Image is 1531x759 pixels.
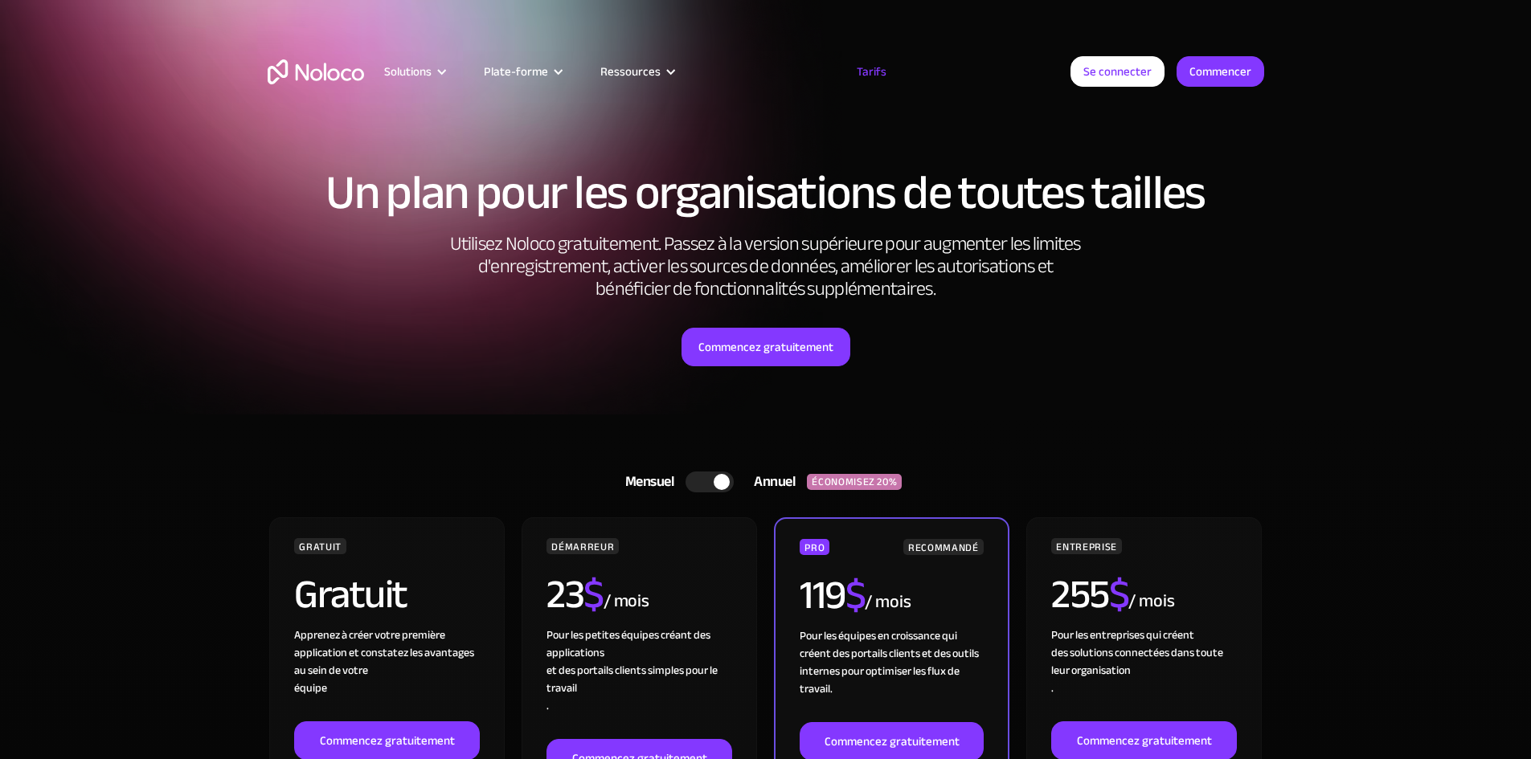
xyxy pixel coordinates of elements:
[1070,56,1165,87] a: Se connecter
[825,730,960,753] font: Commencez gratuitement
[583,557,604,632] font: $
[1077,729,1212,752] font: Commencez gratuitement
[551,537,614,557] font: DÉMARREUR
[299,537,341,557] font: GRATUIT
[857,60,886,83] font: Tarifs
[325,148,1205,238] font: Un plan pour les organisations de toutes tailles
[1189,60,1251,83] font: Commencer
[1128,584,1174,618] font: / mois
[294,677,327,699] font: équipe
[1056,537,1116,557] font: ENTREPRISE
[698,336,833,358] font: Commencez gratuitement
[1051,677,1054,699] font: .
[294,557,407,632] font: Gratuit
[384,60,432,83] font: Solutions
[450,226,1080,307] font: Utilisez Noloco gratuitement. Passez à la version supérieure pour augmenter les limites d'enregis...
[1051,624,1194,646] font: Pour les entreprises qui créent
[800,625,979,700] font: Pour les équipes en croissance qui créent des portails clients et des outils internes pour optimi...
[546,695,549,716] font: .
[682,328,850,366] a: Commencez gratuitement
[800,557,845,633] font: 119
[804,538,825,557] font: PRO
[546,557,583,632] font: 23
[837,61,907,82] a: Tarifs
[625,468,674,495] font: Mensuel
[865,585,911,618] font: / mois
[1051,642,1223,681] font: des solutions connectées dans toute leur organisation
[845,557,866,633] font: $
[754,468,795,495] font: Annuel
[546,659,718,699] font: et des portails clients simples pour le travail
[294,624,474,681] font: Apprenez à créer votre première application et constatez les avantages au sein de votre
[268,59,364,84] a: maison
[1109,557,1129,632] font: $
[320,729,455,752] font: Commencez gratuitement
[546,624,710,663] font: Pour les petites équipes créant des applications
[464,61,580,82] div: Plate-forme
[812,472,897,492] font: ÉCONOMISEZ 20%
[484,60,548,83] font: Plate-forme
[1083,60,1152,83] font: Se connecter
[600,60,661,83] font: Ressources
[908,538,978,557] font: RECOMMANDÉ
[604,584,649,618] font: / mois
[1177,56,1264,87] a: Commencer
[580,61,693,82] div: Ressources
[1051,557,1109,632] font: 255
[364,61,464,82] div: Solutions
